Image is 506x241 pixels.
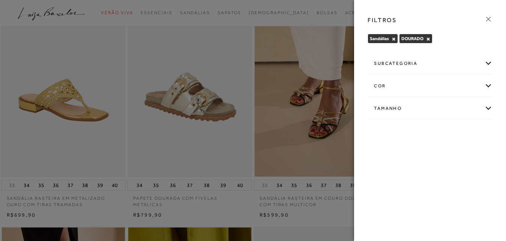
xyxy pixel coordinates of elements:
button: Sandálias Close [392,36,396,42]
span: Sandálias [370,36,389,41]
h3: FILTROS [368,16,396,24]
div: cor [368,76,492,96]
button: DOURADO Close [426,36,430,42]
span: DOURADO [401,36,423,41]
div: subcategoria [368,54,492,73]
div: Tamanho [368,99,492,118]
